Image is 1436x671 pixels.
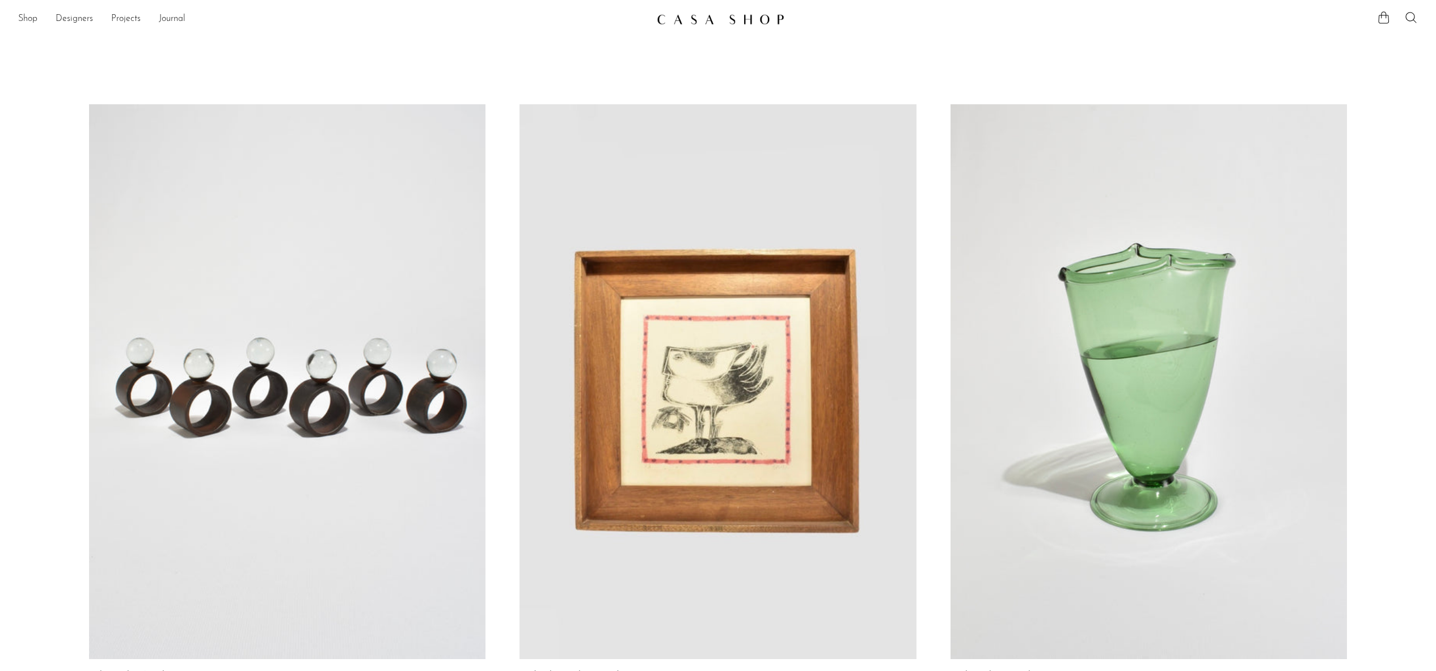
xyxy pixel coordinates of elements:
a: Projects [111,12,141,27]
a: Designers [56,12,93,27]
ul: NEW HEADER MENU [18,10,648,29]
a: Shop [18,12,37,27]
nav: Desktop navigation [18,10,648,29]
a: Journal [159,12,185,27]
